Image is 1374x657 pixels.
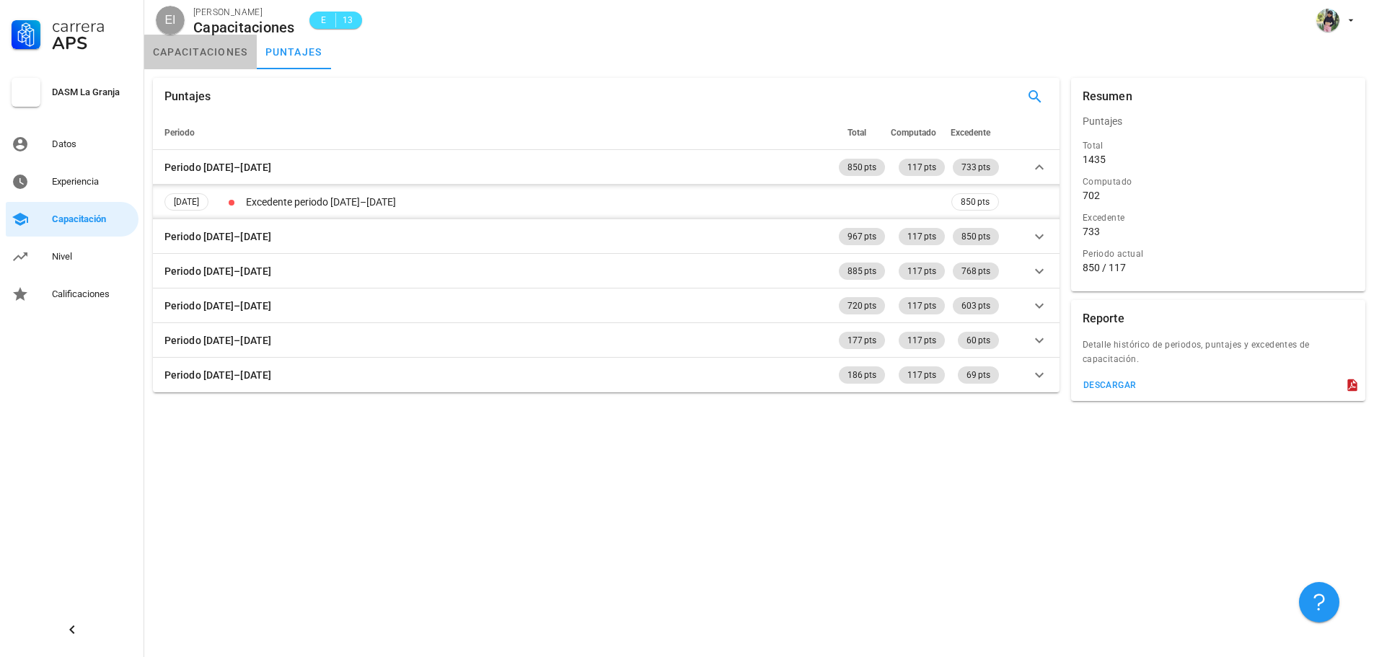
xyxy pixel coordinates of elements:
span: 603 pts [961,297,990,314]
span: 69 pts [966,366,990,384]
div: descargar [1083,380,1137,390]
div: 733 [1083,225,1100,238]
th: Periodo [153,115,836,150]
div: Detalle histórico de periodos, puntajes y excedentes de capacitación. [1071,338,1365,375]
div: [PERSON_NAME] [193,5,295,19]
div: Puntajes [164,78,211,115]
div: DASM La Granja [52,87,133,98]
div: Experiencia [52,176,133,188]
div: Periodo [DATE]–[DATE] [164,298,271,314]
span: 117 pts [907,366,936,384]
div: Periodo actual [1083,247,1354,261]
span: Total [847,128,866,138]
div: 702 [1083,189,1100,202]
span: Excedente [951,128,990,138]
a: capacitaciones [144,35,257,69]
div: Calificaciones [52,288,133,300]
div: Periodo [DATE]–[DATE] [164,229,271,244]
span: 850 pts [847,159,876,176]
span: EI [164,6,175,35]
span: 117 pts [907,159,936,176]
div: Carrera [52,17,133,35]
th: Computado [888,115,948,150]
span: 768 pts [961,263,990,280]
a: Experiencia [6,164,138,199]
div: 850 / 117 [1083,261,1354,274]
div: Resumen [1083,78,1132,115]
div: avatar [156,6,185,35]
div: Total [1083,138,1354,153]
div: Excedente [1083,211,1354,225]
a: Datos [6,127,138,162]
div: Periodo [DATE]–[DATE] [164,159,271,175]
div: Periodo [DATE]–[DATE] [164,263,271,279]
span: 186 pts [847,366,876,384]
div: avatar [1316,9,1339,32]
div: Puntajes [1071,104,1365,138]
td: Excedente periodo [DATE]–[DATE] [243,185,948,219]
th: Excedente [948,115,1002,150]
div: APS [52,35,133,52]
span: 885 pts [847,263,876,280]
a: Capacitación [6,202,138,237]
div: 1435 [1083,153,1106,166]
div: Capacitación [52,213,133,225]
span: Computado [891,128,936,138]
span: 850 pts [961,194,990,210]
div: Datos [52,138,133,150]
span: 117 pts [907,297,936,314]
div: Nivel [52,251,133,263]
span: E [318,13,330,27]
div: Periodo [DATE]–[DATE] [164,332,271,348]
span: 720 pts [847,297,876,314]
span: 60 pts [966,332,990,349]
span: [DATE] [174,194,199,210]
span: 177 pts [847,332,876,349]
span: 733 pts [961,159,990,176]
div: Reporte [1083,300,1124,338]
span: 967 pts [847,228,876,245]
th: Total [836,115,888,150]
span: 117 pts [907,332,936,349]
span: 117 pts [907,263,936,280]
a: puntajes [257,35,331,69]
span: 117 pts [907,228,936,245]
span: Periodo [164,128,195,138]
a: Nivel [6,239,138,274]
a: Calificaciones [6,277,138,312]
button: descargar [1077,375,1142,395]
div: Computado [1083,175,1354,189]
span: 850 pts [961,228,990,245]
span: 13 [342,13,353,27]
div: Capacitaciones [193,19,295,35]
div: Periodo [DATE]–[DATE] [164,367,271,383]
